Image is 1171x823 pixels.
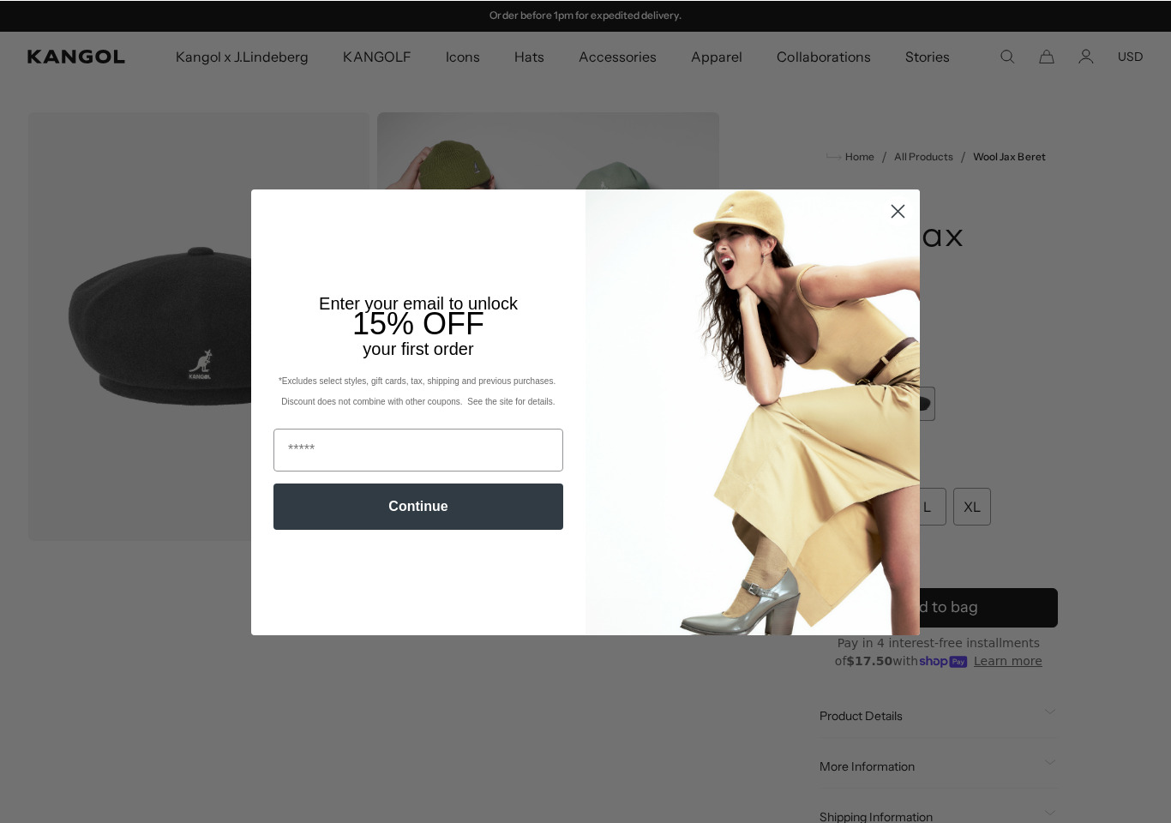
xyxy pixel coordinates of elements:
span: your first order [363,339,473,357]
span: Enter your email to unlock [319,293,518,312]
input: Email [273,428,563,471]
span: *Excludes select styles, gift cards, tax, shipping and previous purchases. Discount does not comb... [279,375,558,405]
span: 15% OFF [352,305,484,340]
button: Continue [273,483,563,529]
button: Close dialog [883,195,913,225]
img: 93be19ad-e773-4382-80b9-c9d740c9197f.jpeg [585,189,920,634]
